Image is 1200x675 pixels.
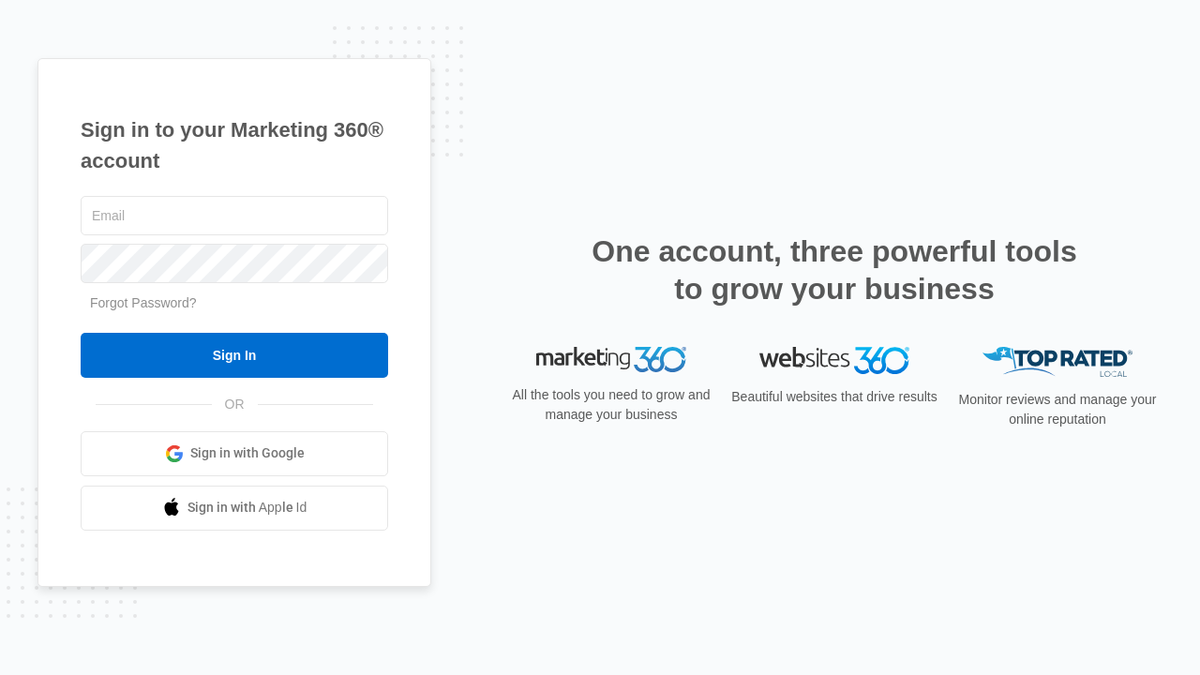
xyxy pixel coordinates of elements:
[586,232,1083,307] h2: One account, three powerful tools to grow your business
[952,390,1162,429] p: Monitor reviews and manage your online reputation
[81,196,388,235] input: Email
[506,385,716,425] p: All the tools you need to grow and manage your business
[187,498,307,517] span: Sign in with Apple Id
[81,486,388,531] a: Sign in with Apple Id
[81,333,388,378] input: Sign In
[759,347,909,374] img: Websites 360
[90,295,197,310] a: Forgot Password?
[729,387,939,407] p: Beautiful websites that drive results
[81,431,388,476] a: Sign in with Google
[190,443,305,463] span: Sign in with Google
[212,395,258,414] span: OR
[536,347,686,373] img: Marketing 360
[982,347,1132,378] img: Top Rated Local
[81,114,388,176] h1: Sign in to your Marketing 360® account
